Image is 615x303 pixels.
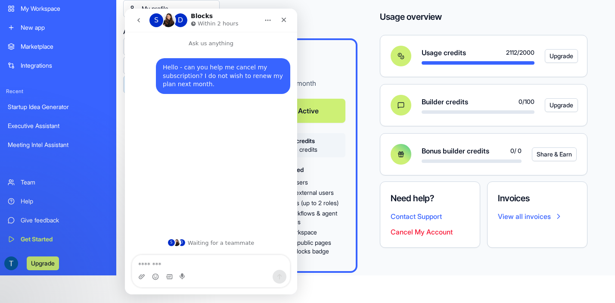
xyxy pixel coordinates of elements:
[271,209,345,226] span: Basic workflows & agent capabilities
[21,61,109,70] div: Integrations
[545,98,566,112] a: Upgrade
[3,88,114,95] span: Recent
[8,103,109,111] div: Startup Idea Generator
[532,147,577,161] button: Share & Earn
[422,146,489,156] span: Bonus builder credits
[271,199,339,207] span: User roles (up to 2 roles)
[3,212,114,229] a: Give feedback
[148,261,162,275] button: Send a message…
[21,235,109,244] div: Get Started
[3,98,114,116] a: Startup Idea Generator
[123,28,220,36] span: Admin
[391,192,469,204] h4: Need help?
[545,49,578,63] button: Upgrade
[123,38,220,55] a: My account
[259,50,345,64] h3: Starter
[27,259,59,267] a: Upgrade
[291,78,316,88] p: / month
[21,4,109,13] div: My Workspace
[21,178,109,187] div: Team
[506,48,534,57] span: 2112 / 2000
[510,147,522,155] span: 0 / 0
[391,211,442,222] button: Contact Support
[422,97,468,107] span: Builder credits
[4,256,18,270] img: ACg8ocI78nP_w866sDBFFHxnRnBL6-zh8GfiopHMgZRr8okL_WAsQdY=s96-c
[498,192,577,204] h4: Invoices
[3,136,114,153] a: Meeting Intel Assistant
[545,98,578,112] button: Upgrade
[3,38,114,55] a: Marketplace
[3,19,114,36] a: New app
[8,122,109,130] div: Executive Assistant
[266,137,339,145] span: 100 builder credits
[3,193,114,210] a: Help
[422,47,466,58] span: Usage credits
[391,227,453,237] button: Cancel My Account
[266,145,339,154] span: 2000 usage credits
[8,141,109,149] div: Meeting Intel Assistant
[123,57,220,74] a: Members
[3,117,114,134] a: Executive Assistant
[21,23,109,32] div: New app
[21,197,109,206] div: Help
[3,57,114,74] a: Integrations
[21,216,109,225] div: Give feedback
[125,9,297,294] iframe: Intercom live chat
[380,11,442,23] h4: Usage overview
[142,4,214,13] div: My profile
[247,38,357,273] a: Starter$20 / monthActive100builder credits2000usage creditsWhat's includedUp to 3 usersUp to 10 e...
[545,49,566,63] a: Upgrade
[3,174,114,191] a: Team
[247,11,357,23] h4: Plan
[271,238,345,256] span: Portals & public pages without Blocks badge
[271,188,334,197] span: Up to 10 external users
[21,42,109,51] div: Marketplace
[259,99,345,123] button: Active
[3,231,114,248] a: Get Started
[519,97,534,106] span: 0 / 100
[498,211,577,222] a: View all invoices
[123,76,220,93] a: Billing
[27,256,59,270] button: Upgrade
